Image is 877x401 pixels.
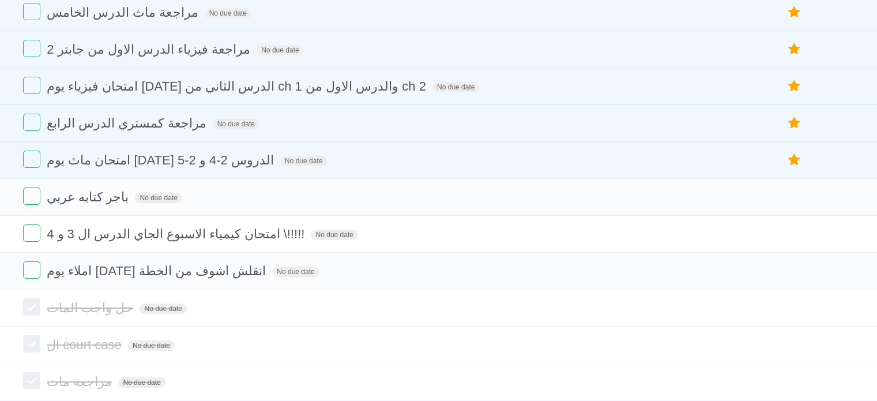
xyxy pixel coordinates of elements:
[272,267,319,277] span: No due date
[23,77,40,94] label: Done
[47,374,115,389] span: مراجعة ماث
[23,40,40,57] label: Done
[47,338,125,352] span: ال court case
[23,3,40,20] label: Done
[311,230,357,240] span: No due date
[23,335,40,353] label: Done
[140,303,186,314] span: No due date
[47,153,277,167] span: امتحان ماث يوم [DATE] الدروس 2-4 و 2-5
[205,8,251,18] span: No due date
[23,298,40,316] label: Done
[23,372,40,389] label: Done
[213,119,259,129] span: No due date
[784,3,806,22] label: Star task
[23,224,40,242] label: Done
[47,5,201,20] span: مراجعة ماث الدرس الخامس
[280,156,327,166] span: No due date
[23,114,40,131] label: Done
[47,227,307,241] span: امتحان كيمياء الاسبوع الجاي الدرس ال 3 و 4 \!!!!!
[118,377,165,388] span: No due date
[23,151,40,168] label: Done
[47,301,136,315] span: حل واجب الماث
[23,188,40,205] label: Done
[47,42,253,57] span: مراجعة فيزياء الدرس الاول من جابتر 2
[784,40,806,59] label: Star task
[23,261,40,279] label: Done
[784,77,806,96] label: Star task
[784,114,806,133] label: Star task
[47,79,429,93] span: امتحان فيزياء يوم [DATE] الدرس الثاني من ch 1 والدرس الاول من ch 2
[432,82,479,92] span: No due date
[128,340,175,351] span: No due date
[257,45,303,55] span: No due date
[47,264,269,278] span: املاء يوم [DATE] انقلش اشوف من الخطة
[135,193,182,203] span: No due date
[47,190,131,204] span: باجر كتابه عربي
[784,151,806,170] label: Star task
[47,116,209,130] span: مراجعة كمستري الدرس الرابع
